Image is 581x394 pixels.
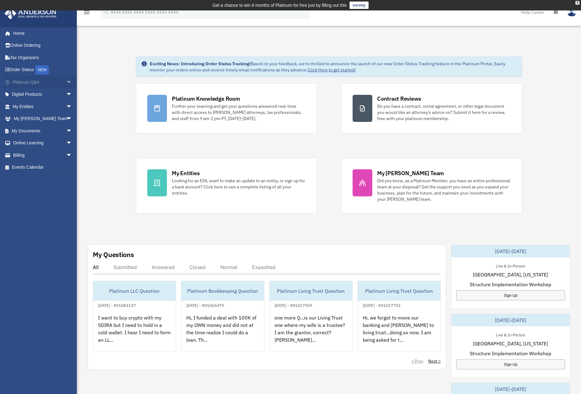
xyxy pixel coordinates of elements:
div: Closed [189,264,206,270]
div: Platinum LLC Question [93,281,176,301]
a: Platinum Q&Aarrow_drop_down [4,76,81,88]
span: arrow_drop_down [66,100,78,113]
div: Platinum Living Trust Question [358,281,441,301]
div: My [PERSON_NAME] Team [377,169,444,177]
a: Events Calendar [4,161,81,174]
span: Structure Implementation Workshop [470,281,551,288]
a: Online Learningarrow_drop_down [4,137,81,149]
a: Sign Up [456,290,565,300]
div: I want to buy crypto with my SDIRA but I need to hold in a cold wallet. I hear I need to form an ... [93,309,176,357]
a: My [PERSON_NAME] Team Did you know, as a Platinum Member, you have an entire professional team at... [341,158,522,214]
a: survey [350,2,369,9]
a: My [PERSON_NAME] Teamarrow_drop_down [4,113,81,125]
div: Answered [152,264,175,270]
a: Digital Productsarrow_drop_down [4,88,81,101]
div: close [575,1,579,5]
div: Further your learning and get your questions answered real-time with direct access to [PERSON_NAM... [172,103,305,122]
div: [DATE] - #01017909 [270,302,317,308]
div: [DATE] - #01017752 [358,302,405,308]
a: Billingarrow_drop_down [4,149,81,161]
i: search [103,8,109,15]
a: Order StatusNEW [4,64,81,76]
span: arrow_drop_down [66,125,78,137]
div: Contract Reviews [377,95,421,103]
div: [DATE] - #01065479 [181,302,229,308]
div: My Questions [93,250,134,259]
span: [GEOGRAPHIC_DATA], [US_STATE] [473,340,548,347]
span: arrow_drop_down [66,149,78,162]
div: Platinum Knowledge Room [172,95,240,103]
a: My Entities Looking for an EIN, want to make an update to an entity, or sign up for a bank accoun... [136,158,317,214]
a: Platinum Bookkeeping Question[DATE] - #01065479Hi, I funded a deal with 100K of my OWN money and ... [181,281,264,352]
a: Next > [428,358,441,364]
div: [DATE]-[DATE] [451,245,570,257]
a: Click Here to get started! [308,67,356,73]
div: Hi, we forgot to move our banking and [PERSON_NAME] to living trust...doing so now. I am being as... [358,309,441,357]
div: Live & In-Person [491,262,530,269]
a: menu [83,11,90,16]
a: Tax Organizers [4,51,81,64]
span: arrow_drop_down [66,76,78,89]
span: arrow_drop_down [66,113,78,125]
div: Get a chance to win 6 months of Platinum for free just by filling out this [212,2,347,9]
span: arrow_drop_down [66,88,78,101]
div: [DATE] - #01083137 [93,302,141,308]
div: Submitted [113,264,137,270]
div: Did you know, as a Platinum Member, you have an entire professional team at your disposal? Get th... [377,178,511,202]
a: Platinum Knowledge Room Further your learning and get your questions answered real-time with dire... [136,83,317,133]
a: My Documentsarrow_drop_down [4,125,81,137]
a: Sign Up [456,359,565,369]
div: Live & In-Person [491,331,530,338]
span: [GEOGRAPHIC_DATA], [US_STATE] [473,271,548,278]
div: All [93,264,99,270]
div: Platinum Bookkeeping Question [181,281,264,301]
div: Looking for an EIN, want to make an update to an entity, or sign up for a bank account? Click her... [172,178,305,196]
img: Anderson Advisors Platinum Portal [3,7,58,19]
a: Platinum Living Trust Question[DATE] - #01017752Hi, we forgot to move our banking and [PERSON_NAM... [358,281,441,352]
a: Platinum Living Trust Question[DATE] - #01017909one more Q...is our Living Trust one where my wif... [269,281,353,352]
span: arrow_drop_down [66,137,78,150]
a: Contract Reviews Do you have a contract, rental agreement, or other legal document you would like... [341,83,522,133]
div: My Entities [172,169,200,177]
a: Home [4,27,78,39]
div: Expedited [252,264,275,270]
div: [DATE]-[DATE] [451,314,570,326]
div: NEW [35,65,49,74]
span: Structure Implementation Workshop [470,350,551,357]
div: Normal [220,264,237,270]
div: one more Q...is our Living Trust one where my wife is a trustee? I am the grantor, correct? [PERS... [270,309,352,357]
strong: Exciting News: Introducing Order Status Tracking! [150,61,251,66]
img: User Pic [567,8,576,17]
div: Hi, I funded a deal with 100K of my OWN money and did not at the time realize I could do a loan. ... [181,309,264,357]
div: Based on your feedback, we're thrilled to announce the launch of our new Order Status Tracking fe... [150,61,517,73]
div: Do you have a contract, rental agreement, or other legal document you would like an attorney's ad... [377,103,511,122]
a: Online Ordering [4,39,81,52]
a: My Entitiesarrow_drop_down [4,100,81,113]
div: Platinum Living Trust Question [270,281,352,301]
i: menu [83,9,90,16]
a: Platinum LLC Question[DATE] - #01083137I want to buy crypto with my SDIRA but I need to hold in a... [93,281,176,352]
